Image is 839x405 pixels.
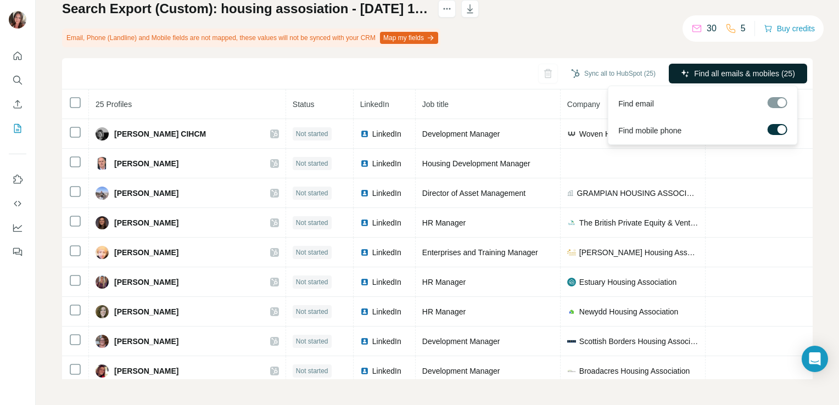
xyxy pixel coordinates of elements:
img: company-logo [567,367,576,375]
span: [PERSON_NAME] [114,336,178,347]
span: HR Manager [422,307,466,316]
button: Find all emails & mobiles (25) [669,64,807,83]
button: Use Surfe on LinkedIn [9,170,26,189]
img: Avatar [96,305,109,318]
img: Avatar [9,11,26,29]
img: Avatar [96,335,109,348]
span: [PERSON_NAME] CIHCM [114,128,206,139]
span: Not started [296,366,328,376]
span: LinkedIn [372,128,401,139]
span: [PERSON_NAME] [114,188,178,199]
span: [PERSON_NAME] Housing Association [579,247,698,258]
button: Dashboard [9,218,26,238]
button: My lists [9,119,26,138]
span: LinkedIn [372,188,401,199]
span: Not started [296,218,328,228]
span: LinkedIn [372,158,401,169]
span: Estuary Housing Association [579,277,676,288]
span: HR Manager [422,218,466,227]
span: [PERSON_NAME] [114,306,178,317]
span: [PERSON_NAME] [114,247,178,258]
img: LinkedIn logo [360,159,369,168]
span: Enterprises and Training Manager [422,248,538,257]
span: Not started [296,188,328,198]
span: LinkedIn [372,336,401,347]
img: company-logo [567,218,576,227]
span: LinkedIn [372,217,401,228]
span: Development Manager [422,130,500,138]
button: Sync all to HubSpot (25) [563,65,663,82]
span: GRAMPIAN HOUSING ASSOCIATION LIMITED [577,188,698,199]
span: Not started [296,336,328,346]
img: Avatar [96,246,109,259]
div: Email, Phone (Landline) and Mobile fields are not mapped, these values will not be synced with yo... [62,29,440,47]
span: LinkedIn [372,277,401,288]
span: Job title [422,100,449,109]
img: LinkedIn logo [360,130,369,138]
span: Not started [296,159,328,168]
button: Quick start [9,46,26,66]
span: LinkedIn [372,247,401,258]
img: company-logo [567,130,576,138]
span: Company [567,100,600,109]
span: Housing Development Manager [422,159,530,168]
button: Use Surfe API [9,194,26,213]
img: Avatar [96,216,109,229]
span: Development Manager [422,337,500,346]
span: Status [293,100,315,109]
img: Avatar [96,187,109,200]
span: LinkedIn [360,100,389,109]
span: [PERSON_NAME] [114,277,178,288]
span: HR Manager [422,278,466,286]
img: company-logo [567,307,576,316]
img: LinkedIn logo [360,278,369,286]
span: LinkedIn [372,365,401,376]
span: Director of Asset Management [422,189,525,198]
span: [PERSON_NAME] [114,217,178,228]
img: Avatar [96,364,109,378]
img: LinkedIn logo [360,189,369,198]
span: LinkedIn [372,306,401,317]
button: Feedback [9,242,26,262]
img: Avatar [96,157,109,170]
span: Find mobile phone [618,125,681,136]
img: Avatar [96,127,109,140]
img: company-logo [567,278,576,286]
span: [PERSON_NAME] [114,158,178,169]
span: Find email [618,98,654,109]
span: Not started [296,307,328,317]
span: Newydd Housing Association [579,306,679,317]
p: 30 [707,22,717,35]
span: Find all emails & mobiles (25) [694,68,795,79]
span: 25 Profiles [96,100,132,109]
div: Open Intercom Messenger [802,346,828,372]
img: LinkedIn logo [360,367,369,375]
button: Buy credits [764,21,815,36]
p: 5 [741,22,746,35]
button: Map my fields [380,32,438,44]
span: Scottish Borders Housing Association [579,336,698,347]
span: Development Manager [422,367,500,375]
button: Search [9,70,26,90]
span: Not started [296,248,328,257]
img: Avatar [96,275,109,289]
img: LinkedIn logo [360,337,369,346]
button: Enrich CSV [9,94,26,114]
span: The British Private Equity & Venture Capital Association [579,217,698,228]
img: company-logo [567,337,576,346]
span: Not started [296,129,328,139]
img: company-logo [567,248,576,257]
span: Woven Housing Association [579,128,674,139]
span: [PERSON_NAME] [114,365,178,376]
span: Not started [296,277,328,287]
span: Broadacres Housing Association [579,365,690,376]
img: LinkedIn logo [360,307,369,316]
img: LinkedIn logo [360,248,369,257]
img: LinkedIn logo [360,218,369,227]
